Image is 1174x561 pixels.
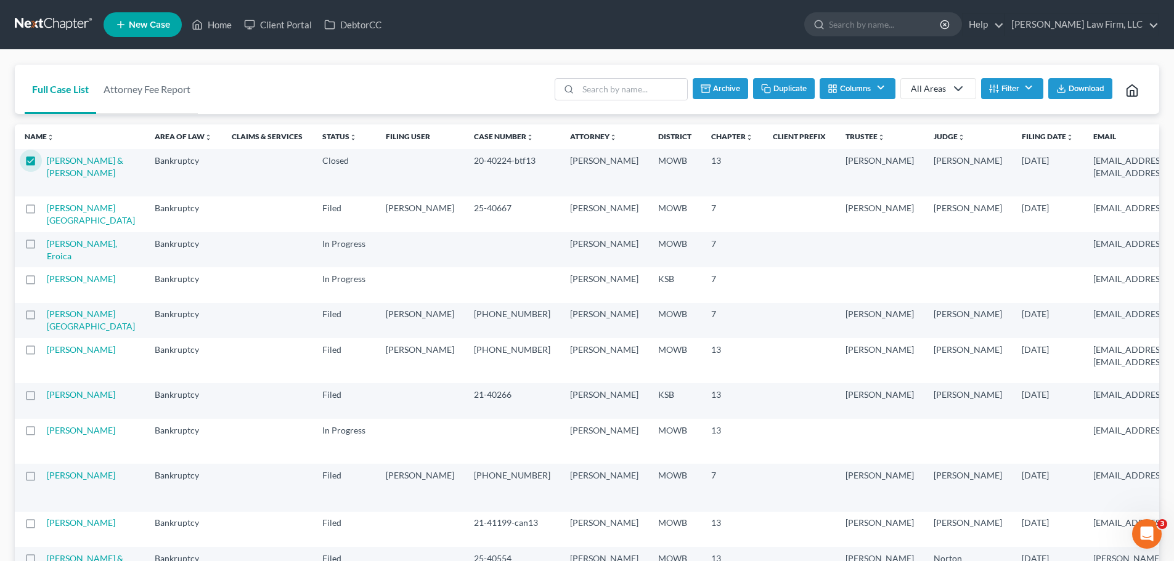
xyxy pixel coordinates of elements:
button: Filter [981,78,1043,99]
td: [PERSON_NAME] [376,338,464,383]
a: Help [963,14,1004,36]
td: [PERSON_NAME] [924,464,1012,511]
td: [PERSON_NAME] [560,196,648,232]
button: Archive [693,78,748,99]
td: 13 [701,512,763,547]
a: [PERSON_NAME] [47,470,115,480]
td: [PERSON_NAME] [836,338,924,383]
td: [PERSON_NAME] [560,232,648,267]
td: [DATE] [1012,338,1083,383]
td: KSB [648,267,701,302]
td: Bankruptcy [145,267,222,302]
td: 21-41199-can13 [464,512,560,547]
input: Search by name... [829,13,942,36]
td: Filed [312,303,376,338]
td: Filed [312,464,376,511]
td: [PERSON_NAME] [836,303,924,338]
td: [PERSON_NAME] [836,464,924,511]
a: Statusunfold_more [322,132,357,141]
td: 13 [701,338,763,383]
td: [PERSON_NAME] [560,303,648,338]
td: [PERSON_NAME] [376,464,464,511]
td: MOWB [648,464,701,511]
a: [PERSON_NAME] [47,425,115,435]
td: Bankruptcy [145,196,222,232]
a: [PERSON_NAME] [47,344,115,355]
td: Closed [312,149,376,196]
td: 20-40224-btf13 [464,149,560,196]
input: Search by name... [578,79,687,100]
td: Bankruptcy [145,338,222,383]
td: [PERSON_NAME] [924,303,1012,338]
td: [PERSON_NAME] [560,464,648,511]
i: unfold_more [609,134,617,141]
td: Bankruptcy [145,149,222,196]
td: [PERSON_NAME] [836,149,924,196]
i: unfold_more [878,134,885,141]
td: [PERSON_NAME] [836,196,924,232]
i: unfold_more [1066,134,1074,141]
td: MOWB [648,419,701,464]
a: [PERSON_NAME][GEOGRAPHIC_DATA] [47,309,135,331]
td: In Progress [312,419,376,464]
td: [PERSON_NAME] [376,196,464,232]
a: Area of Lawunfold_more [155,132,212,141]
td: 13 [701,419,763,464]
i: unfold_more [746,134,753,141]
td: 13 [701,383,763,418]
td: MOWB [648,196,701,232]
td: [PERSON_NAME] [376,303,464,338]
td: [DATE] [1012,149,1083,196]
td: In Progress [312,267,376,302]
a: Client Portal [238,14,318,36]
td: 13 [701,149,763,196]
td: MOWB [648,338,701,383]
td: Filed [312,383,376,418]
td: 7 [701,464,763,511]
button: Columns [820,78,895,99]
td: 7 [701,232,763,267]
td: Bankruptcy [145,232,222,267]
td: [DATE] [1012,303,1083,338]
td: Filed [312,338,376,383]
a: [PERSON_NAME] [47,517,115,528]
td: Bankruptcy [145,383,222,418]
td: Bankruptcy [145,419,222,464]
td: MOWB [648,232,701,267]
a: Full Case List [25,65,96,114]
i: unfold_more [349,134,357,141]
td: [DATE] [1012,196,1083,232]
td: [PERSON_NAME] [560,419,648,464]
td: [PERSON_NAME] [924,338,1012,383]
td: MOWB [648,149,701,196]
td: [PHONE_NUMBER] [464,338,560,383]
a: [PERSON_NAME] [47,273,115,284]
td: [PERSON_NAME] [560,338,648,383]
i: unfold_more [526,134,534,141]
a: Trusteeunfold_more [846,132,885,141]
i: unfold_more [47,134,54,141]
a: [PERSON_NAME][GEOGRAPHIC_DATA] [47,203,135,225]
a: Case Numberunfold_more [474,132,534,141]
td: [PERSON_NAME] [560,149,648,196]
td: [PERSON_NAME] [560,383,648,418]
a: [PERSON_NAME] & [PERSON_NAME] [47,155,123,178]
td: Filed [312,196,376,232]
td: MOWB [648,303,701,338]
td: Bankruptcy [145,303,222,338]
td: [PERSON_NAME] [924,149,1012,196]
td: 7 [701,196,763,232]
div: All Areas [911,83,946,95]
td: [PERSON_NAME] [560,267,648,302]
a: Home [185,14,238,36]
th: Filing User [376,124,464,149]
th: District [648,124,701,149]
a: [PERSON_NAME], Eroica [47,238,117,261]
td: 7 [701,303,763,338]
a: Attorneyunfold_more [570,132,617,141]
td: In Progress [312,232,376,267]
td: Filed [312,512,376,547]
td: [PHONE_NUMBER] [464,303,560,338]
td: 7 [701,267,763,302]
td: [DATE] [1012,383,1083,418]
